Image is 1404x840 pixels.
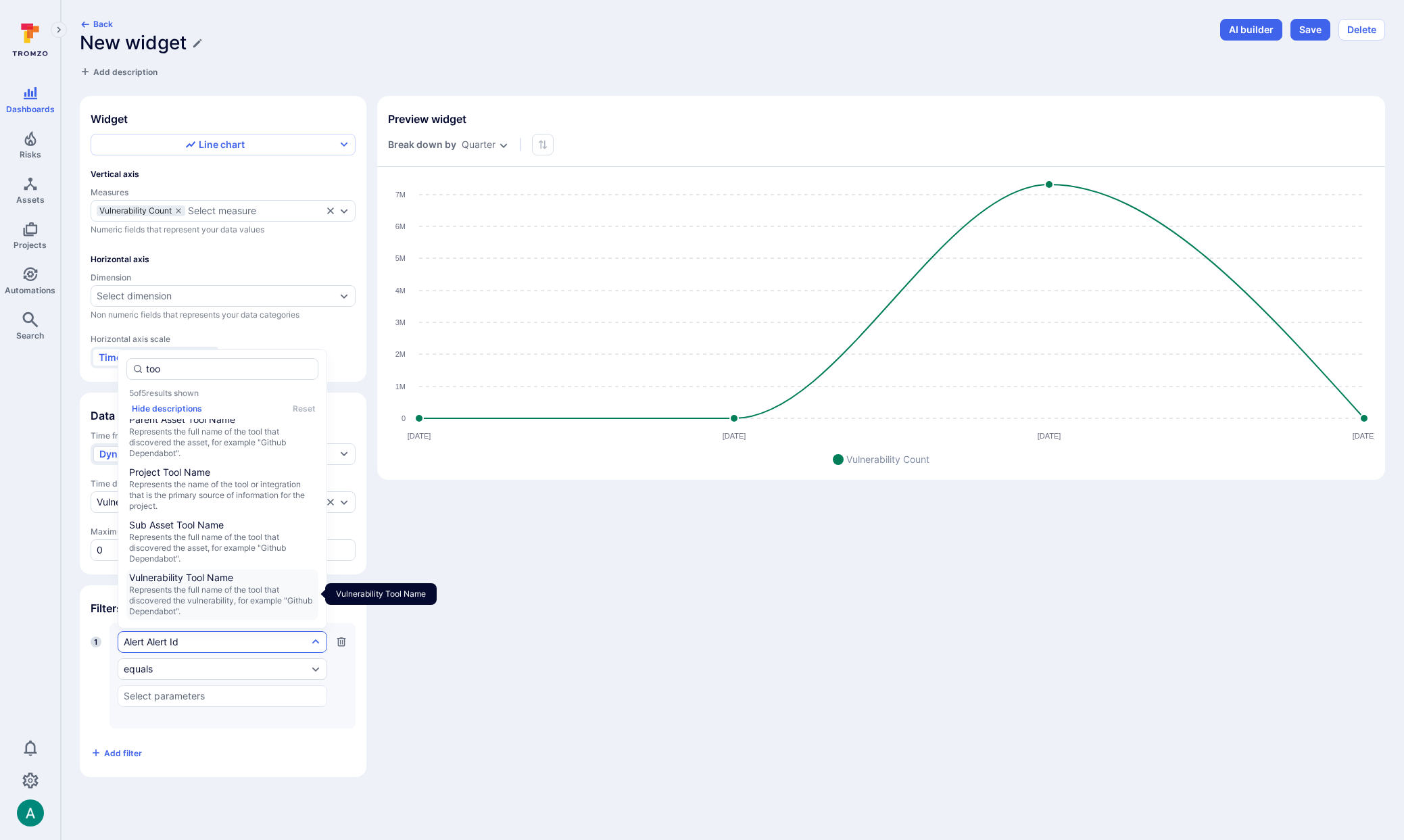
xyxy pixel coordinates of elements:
[91,134,356,155] button: Line chart
[188,205,256,216] div: Select measure
[91,272,356,282] span: Dimension
[395,191,406,199] text: 7M
[97,291,336,301] button: Select dimension
[91,169,356,179] span: Vertical axis
[325,583,437,605] div: Vulnerability Tool Name
[146,362,312,376] input: Search
[91,310,356,320] span: Non numeric fields that represents your data categories
[91,285,356,307] div: dimensions
[310,664,321,674] button: Expand dropdown
[104,748,142,758] span: Add filter
[402,414,406,422] text: 0
[91,224,356,235] span: Numeric fields that represent your data values
[395,287,406,295] text: 4M
[395,350,406,358] text: 2M
[377,112,1385,126] span: Preview widget
[91,409,356,422] span: Data limits
[129,426,316,459] span: Represents the full name of the tool that discovered the asset, for example "Github Dependabot".
[124,664,153,674] div: equals
[17,799,44,826] img: ACg8ocLSa5mPYBaXNx3eFu_EmspyJX0laNWN7cXOFirfQ7srZveEpg=s96-c
[325,205,336,216] button: Clear selection
[388,139,456,150] span: Break down by
[97,543,349,557] input: Limit
[16,330,44,341] span: Search
[20,149,41,159] span: Risks
[395,254,406,262] text: 5M
[129,403,205,414] button: Hide descriptions
[17,799,44,826] div: Arjan Dehar
[310,637,321,647] button: Expand dropdown
[91,254,356,264] span: Horizontal axis
[377,166,1385,466] div: Widget preview
[325,497,336,508] button: Clear selection
[91,334,356,344] span: Horizontal axis scale
[129,571,316,585] span: Vulnerability Tool Name
[124,664,308,674] button: equals
[129,466,316,479] span: Project Tool Name
[97,291,172,301] div: Select dimension
[91,526,356,537] span: Maximum dimension categories
[16,195,45,205] span: Assets
[91,187,356,197] span: Measures
[129,388,199,398] p: 5 of 5 results shown
[395,382,406,391] text: 1M
[91,347,220,368] div: Select at least 1 dimension in order to be able to set it for the axis scale
[93,67,158,77] span: Add description
[91,742,142,764] button: Add filter
[80,32,187,54] h1: New widget
[395,318,406,326] text: 3M
[91,112,356,126] span: Widget
[91,478,356,489] span: Time dimension
[118,631,327,653] div: Alert Alert Id
[188,205,322,216] button: Select measure
[1038,432,1061,440] text: [DATE]
[91,430,356,441] span: Time frame
[723,432,746,440] text: [DATE]
[339,205,349,216] button: Expand dropdown
[339,291,349,301] button: Expand dropdown
[99,207,172,215] span: Vulnerability Count
[395,222,406,230] text: 6M
[5,285,55,295] span: Automations
[1290,19,1330,41] button: Save
[91,637,101,647] span: 1
[129,532,316,564] span: Represents the full name of the tool that discovered the asset, for example "Github Dependabot".
[129,571,316,617] div: Vulnerability Tool Name
[1338,19,1385,41] button: Delete
[14,240,47,250] span: Projects
[91,491,356,513] div: time-dimension-test
[846,452,929,466] span: Vulnerability Count
[91,200,356,222] div: measures
[129,585,316,617] span: Represents the full name of the tool that discovered the vulnerability, for example "Github Depen...
[129,413,316,459] div: Parent Asset Tool Name
[408,432,431,440] text: [DATE]
[6,104,55,114] span: Dashboards
[185,138,245,151] div: Line chart
[339,497,349,508] button: Expand dropdown
[129,479,316,512] span: Represents the name of the tool or integration that is the primary source of information for the ...
[97,205,185,216] div: Vulnerability Count
[192,38,203,49] button: Edit title
[124,637,308,647] button: Alert Alert Id
[91,601,356,615] span: Filters
[97,497,258,508] div: Vulnerability Vulnerability Created at
[54,24,64,36] i: Expand navigation menu
[293,403,316,414] button: Reset
[462,138,509,151] div: Quarter
[1220,19,1282,41] button: AI builder
[124,691,321,701] input: Select parameters
[51,22,67,38] button: Expand navigation menu
[129,518,316,532] span: Sub Asset Tool Name
[129,466,316,512] div: Project Tool Name
[80,19,113,29] button: Back
[80,65,158,78] button: Add description
[532,134,554,155] div: Sorting is not supported by this widget type
[93,446,146,462] button: Dynamic
[1353,432,1376,440] text: [DATE]
[129,413,316,426] span: Parent Asset Tool Name
[129,518,316,564] div: Sub Asset Tool Name
[126,358,318,620] div: autocomplete options
[97,497,322,508] button: Vulnerability Vulnerability Created at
